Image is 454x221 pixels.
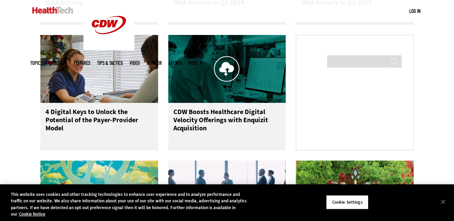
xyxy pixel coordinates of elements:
img: Home [32,7,73,14]
a: More information about your privacy [19,211,45,217]
a: Front Desk at a Medical Office 4 Digital Keys to Unlock the Potential of the Payer-Provider Model [40,35,158,150]
h3: CDW Boosts Healthcare Digital Velocity Offerings with Enquizit Acquisition [173,108,281,135]
span: More [188,60,203,66]
a: Log in [409,8,420,14]
span: Specialty [49,60,67,66]
iframe: advertisement [304,50,406,134]
a: Video [130,60,140,66]
a: MonITor [147,60,162,66]
div: User menu [409,7,420,15]
button: Cookie Settings [326,195,368,209]
a: Features [74,60,90,66]
h3: 4 Digital Keys to Unlock the Potential of the Payer-Provider Model [45,108,153,135]
button: Close [436,194,451,209]
div: This website uses cookies and other tracking technologies to enhance user experience and to analy... [11,191,250,218]
a: Tips & Tactics [97,60,123,66]
a: Events [169,60,182,66]
a: scientists use cloud to look at data CDW Boosts Healthcare Digital Velocity Offerings with Enquiz... [168,35,286,150]
span: Topics [30,60,42,66]
img: scientists use cloud to look at data [168,35,286,103]
a: CDW [83,45,134,52]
